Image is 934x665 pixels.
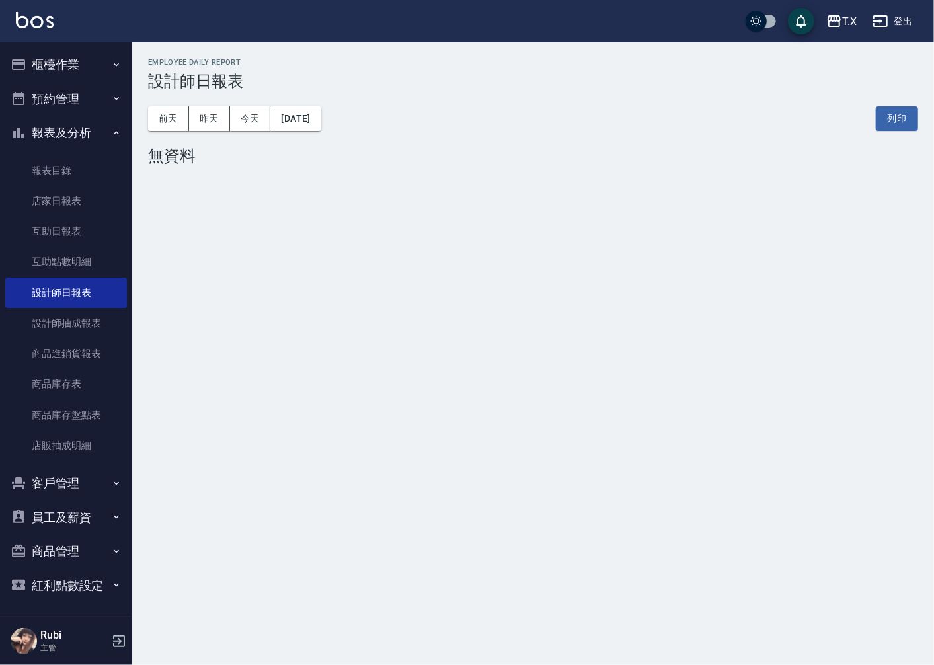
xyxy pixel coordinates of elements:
a: 店販抽成明細 [5,430,127,461]
button: [DATE] [270,106,321,131]
button: 商品管理 [5,534,127,568]
button: 今天 [230,106,271,131]
a: 報表目錄 [5,155,127,186]
img: Person [11,628,37,654]
img: Logo [16,12,54,28]
a: 商品進銷貨報表 [5,338,127,369]
a: 商品庫存表 [5,369,127,399]
button: 列印 [876,106,918,131]
button: T.X [821,8,862,35]
p: 主管 [40,642,108,654]
h2: Employee Daily Report [148,58,918,67]
div: 無資料 [148,147,918,165]
button: 櫃檯作業 [5,48,127,82]
button: 昨天 [189,106,230,131]
a: 商品庫存盤點表 [5,400,127,430]
button: 前天 [148,106,189,131]
button: 預約管理 [5,82,127,116]
button: 紅利點數設定 [5,568,127,603]
h5: Rubi [40,629,108,642]
button: 登出 [867,9,918,34]
h3: 設計師日報表 [148,72,918,91]
a: 設計師日報表 [5,278,127,308]
button: 員工及薪資 [5,500,127,535]
a: 互助點數明細 [5,247,127,277]
button: 客戶管理 [5,466,127,500]
div: T.X [842,13,857,30]
a: 店家日報表 [5,186,127,216]
a: 互助日報表 [5,216,127,247]
button: 報表及分析 [5,116,127,150]
button: save [788,8,814,34]
a: 設計師抽成報表 [5,308,127,338]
